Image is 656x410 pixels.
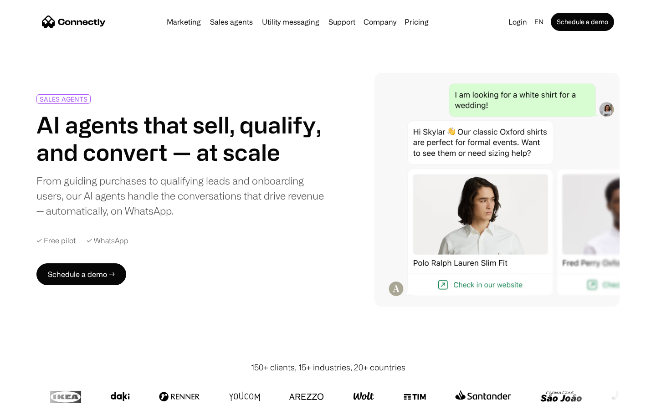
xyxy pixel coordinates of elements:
[361,15,399,28] div: Company
[325,18,359,26] a: Support
[206,18,256,26] a: Sales agents
[364,15,396,28] div: Company
[42,15,106,29] a: home
[258,18,323,26] a: Utility messaging
[87,236,128,245] div: ✓ WhatsApp
[551,13,614,31] a: Schedule a demo
[36,236,76,245] div: ✓ Free pilot
[163,18,205,26] a: Marketing
[36,173,324,218] div: From guiding purchases to qualifying leads and onboarding users, our AI agents handle the convers...
[9,393,55,407] aside: Language selected: English
[401,18,432,26] a: Pricing
[36,111,324,166] h1: AI agents that sell, qualify, and convert — at scale
[40,96,87,102] div: SALES AGENTS
[251,361,405,374] div: 150+ clients, 15+ industries, 20+ countries
[534,15,543,28] div: en
[18,394,55,407] ul: Language list
[36,263,126,285] a: Schedule a demo →
[531,15,549,28] div: en
[505,15,531,28] a: Login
